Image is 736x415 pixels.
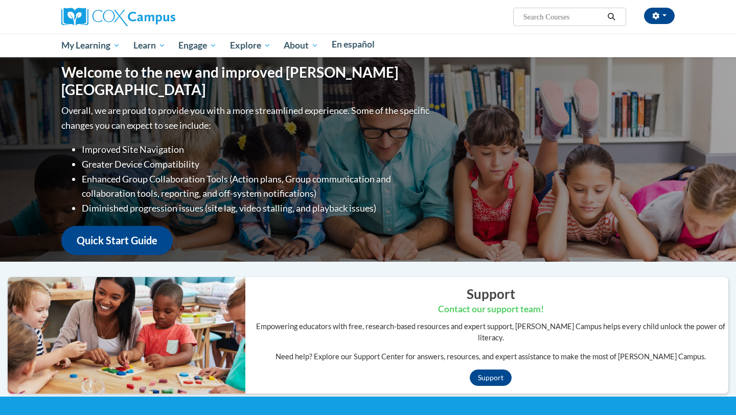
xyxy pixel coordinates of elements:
[172,34,223,57] a: Engage
[82,142,432,157] li: Improved Site Navigation
[607,13,616,21] i: 
[55,34,127,57] a: My Learning
[253,321,728,343] p: Empowering educators with free, research-based resources and expert support, [PERSON_NAME] Campus...
[61,12,175,20] a: Cox Campus
[82,157,432,172] li: Greater Device Compatibility
[82,201,432,216] li: Diminished progression issues (site lag, video stalling, and playback issues)
[325,34,381,55] a: En español
[470,370,512,386] a: Support
[178,39,217,52] span: Engage
[61,8,175,26] img: Cox Campus
[253,285,728,303] h2: Support
[133,39,166,52] span: Learn
[61,64,432,98] h1: Welcome to the new and improved [PERSON_NAME][GEOGRAPHIC_DATA]
[253,303,728,316] h3: Contact our support team!
[644,8,675,24] button: Account Settings
[127,34,172,57] a: Learn
[253,351,728,362] p: Need help? Explore our Support Center for answers, resources, and expert assistance to make the m...
[223,34,278,57] a: Explore
[61,226,173,255] a: Quick Start Guide
[278,34,326,57] a: About
[332,39,375,50] span: En español
[61,39,120,52] span: My Learning
[284,39,318,52] span: About
[61,103,432,133] p: Overall, we are proud to provide you with a more streamlined experience. Some of the specific cha...
[82,172,432,201] li: Enhanced Group Collaboration Tools (Action plans, Group communication and collaboration tools, re...
[46,34,690,57] div: Main menu
[604,11,619,23] button: Search
[522,11,604,23] input: Search Courses
[230,39,271,52] span: Explore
